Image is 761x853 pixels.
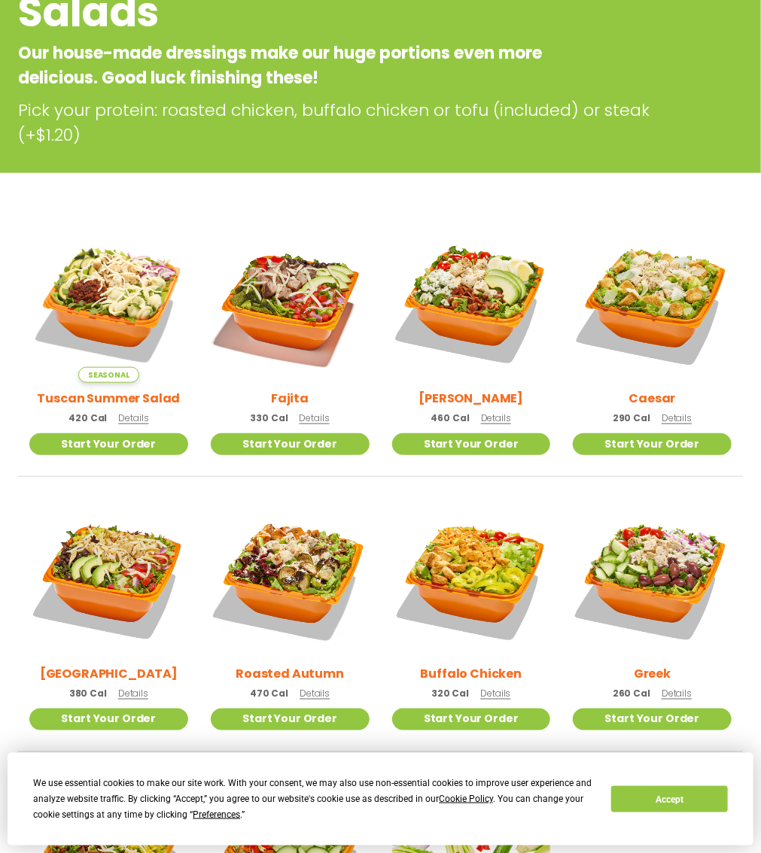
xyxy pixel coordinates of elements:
[392,433,551,455] a: Start Your Order
[37,389,180,408] h2: Tuscan Summer Salad
[573,709,732,730] a: Start Your Order
[193,809,240,820] span: Preferences
[300,687,330,700] span: Details
[421,664,522,683] h2: Buffalo Chicken
[18,41,622,90] p: Our house-made dressings make our huge portions even more delicious. Good luck finishing these!
[29,709,188,730] a: Start Your Order
[629,389,676,408] h2: Caesar
[480,687,510,700] span: Details
[250,687,288,700] span: 470 Cal
[662,411,692,424] span: Details
[431,411,470,425] span: 460 Cal
[211,224,370,383] img: Product photo for Fajita Salad
[392,709,551,730] a: Start Your Order
[613,687,650,700] span: 260 Cal
[439,794,493,804] span: Cookie Policy
[613,411,650,425] span: 290 Cal
[250,411,288,425] span: 330 Cal
[33,776,593,823] div: We use essential cookies to make our site work. With your consent, we may also use non-essential ...
[29,433,188,455] a: Start Your Order
[68,411,107,425] span: 420 Cal
[118,411,148,424] span: Details
[271,389,309,408] h2: Fajita
[611,786,727,812] button: Accept
[211,709,370,730] a: Start Your Order
[300,411,330,424] span: Details
[573,224,732,383] img: Product photo for Caesar Salad
[118,687,148,700] span: Details
[8,753,753,845] div: Cookie Consent Prompt
[69,687,107,700] span: 380 Cal
[18,98,688,147] p: Pick your protein: roasted chicken, buffalo chicken or tofu (included) or steak (+$1.20)
[29,224,188,383] img: Product photo for Tuscan Summer Salad
[573,433,732,455] a: Start Your Order
[431,687,469,700] span: 320 Cal
[573,499,732,658] img: Product photo for Greek Salad
[78,367,139,383] span: Seasonal
[392,499,551,658] img: Product photo for Buffalo Chicken Salad
[40,664,178,683] h2: [GEOGRAPHIC_DATA]
[419,389,523,408] h2: [PERSON_NAME]
[29,499,188,658] img: Product photo for BBQ Ranch Salad
[392,224,551,383] img: Product photo for Cobb Salad
[236,664,344,683] h2: Roasted Autumn
[481,411,511,424] span: Details
[634,664,671,683] h2: Greek
[662,687,692,700] span: Details
[211,499,370,658] img: Product photo for Roasted Autumn Salad
[211,433,370,455] a: Start Your Order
